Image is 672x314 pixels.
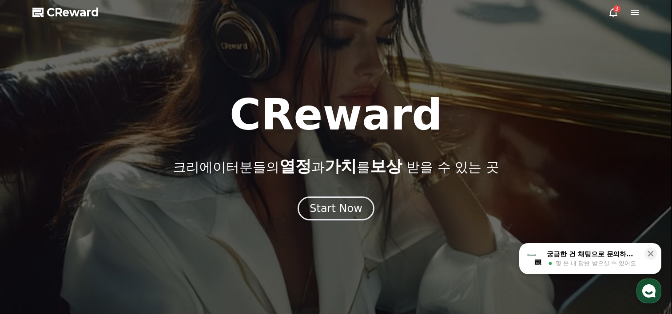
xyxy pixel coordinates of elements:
a: 3 [608,7,619,18]
button: Start Now [298,196,374,220]
a: Start Now [298,205,374,214]
span: 열정 [279,157,311,175]
span: 가치 [325,157,357,175]
div: 3 [613,5,620,12]
h1: CReward [230,94,442,136]
span: 보상 [370,157,402,175]
a: CReward [32,5,99,20]
span: CReward [47,5,99,20]
div: Start Now [310,201,362,216]
p: 크리에이터분들의 과 를 받을 수 있는 곳 [173,157,499,175]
